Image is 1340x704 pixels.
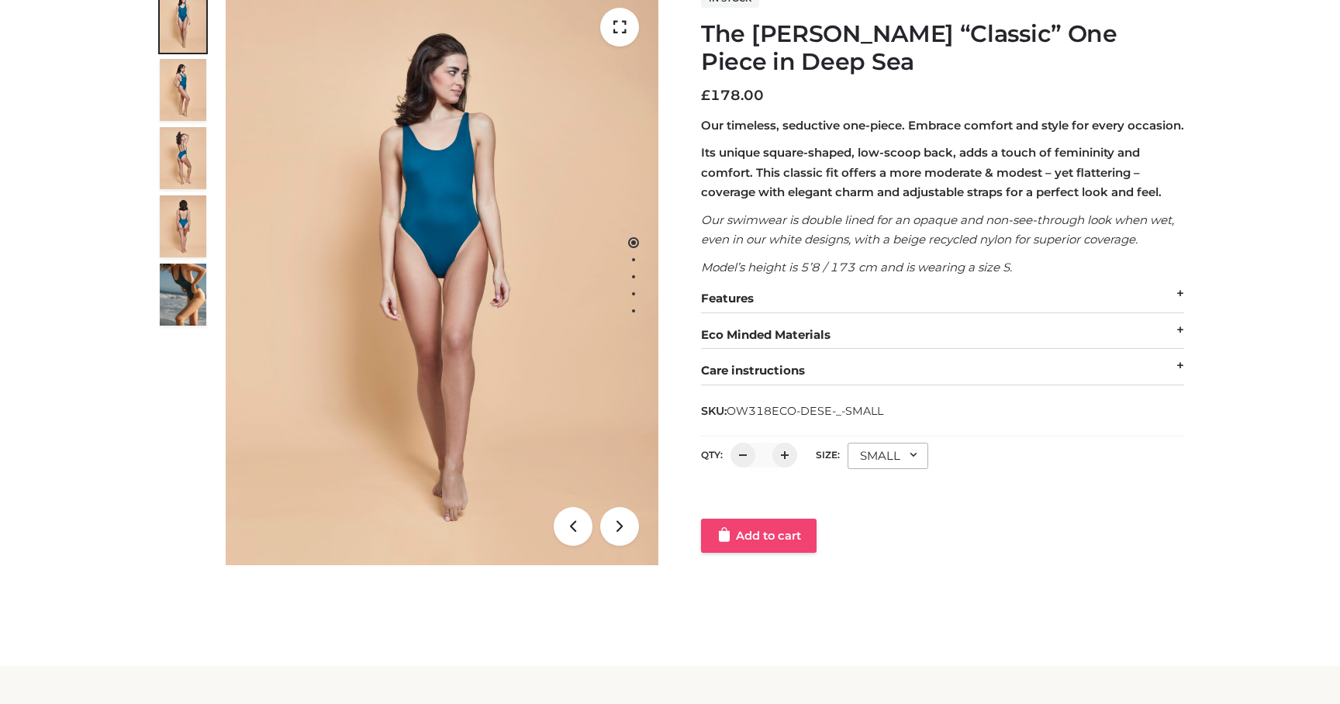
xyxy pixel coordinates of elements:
[160,127,206,189] img: FreddieClassicOnePiece_DeepSea_OW318ECO_3-scaled.jpg
[701,357,1184,385] div: Care instructions
[160,264,206,326] img: FreddieClassic_DeepSeaLarge.jpg
[701,118,1184,133] strong: Our timeless, seductive one-piece. Embrace comfort and style for every occasion.
[701,321,1184,350] div: Eco Minded Materials
[160,195,206,257] img: FreddieClassicOnePiece_DeepSea_OW318ECO_4-scaled.jpg
[701,402,885,420] span: SKU:
[727,404,883,418] span: OW318ECO-DESE-_-SMALL
[701,519,817,553] a: Add to cart
[701,260,1012,274] em: Model’s height is 5’8 / 173 cm and is wearing a size S.
[160,59,206,121] img: FreddieClassicOnePiece_DeepSea_OW318ECO_1-scaled.jpg
[701,212,1174,247] em: Our swimwear is double lined for an opaque and non-see-through look when wet, even in our white d...
[701,87,710,104] span: £
[701,20,1184,76] h1: The [PERSON_NAME] “Classic” One Piece in Deep Sea
[848,443,928,469] div: SMALL
[816,449,840,461] label: Size:
[701,87,764,104] bdi: 178.00
[701,285,1184,313] div: Features
[701,449,723,461] label: QTY:
[701,145,1162,199] strong: Its unique square-shaped, low-scoop back, adds a touch of femininity and comfort. This classic fi...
